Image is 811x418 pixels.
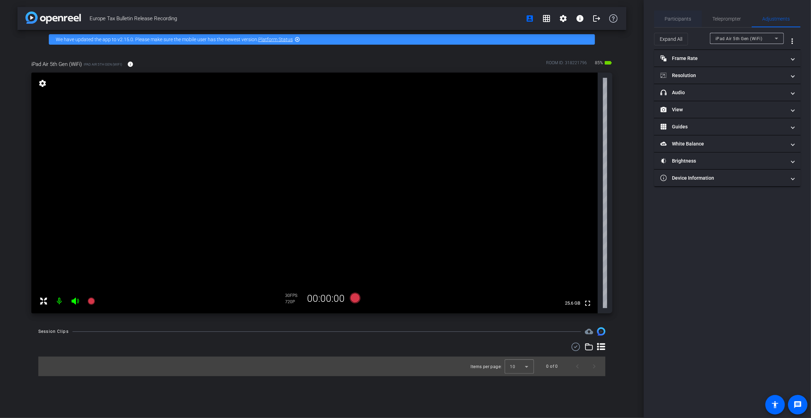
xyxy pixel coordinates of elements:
[794,401,802,409] mat-icon: message
[49,34,595,45] div: We have updated the app to v2.15.0. Please make sure the mobile user has the newest version.
[294,37,300,42] mat-icon: highlight_off
[542,14,551,23] mat-icon: grid_on
[654,33,688,45] button: Expand All
[258,37,293,42] a: Platform Status
[660,174,786,182] mat-panel-title: Device Information
[563,299,583,307] span: 25.6 GB
[546,60,587,70] div: ROOM ID: 318221796
[25,12,81,24] img: app-logo
[713,16,741,21] span: Teleprompter
[716,36,763,41] span: iPad Air 5th Gen (WiFi)
[303,293,350,305] div: 00:00:00
[665,16,691,21] span: Participants
[31,60,82,68] span: iPad Air 5th Gen (WiFi)
[90,12,521,25] span: Europe Tax Bulletin Release Recording
[285,299,303,305] div: 720P
[38,79,47,88] mat-icon: settings
[597,327,605,336] img: Session clips
[784,33,801,50] button: More Options for Adjustments Panel
[654,135,801,152] mat-expansion-panel-header: White Balance
[546,363,558,370] div: 0 of 0
[763,16,790,21] span: Adjustments
[654,118,801,135] mat-expansion-panel-header: Guides
[38,328,69,335] div: Session Clips
[660,89,786,96] mat-panel-title: Audio
[586,358,603,375] button: Next page
[654,152,801,169] mat-expansion-panel-header: Brightness
[84,62,122,67] span: iPad Air 5th Gen (WiFi)
[583,299,592,307] mat-icon: fullscreen
[569,358,586,375] button: Previous page
[585,327,593,336] mat-icon: cloud_upload
[290,293,298,298] span: FPS
[594,57,604,68] span: 85%
[559,14,567,23] mat-icon: settings
[788,37,796,45] mat-icon: more_vert
[654,50,801,67] mat-expansion-panel-header: Frame Rate
[285,293,303,298] div: 30
[127,61,133,67] mat-icon: info
[654,67,801,84] mat-expansion-panel-header: Resolution
[654,170,801,186] mat-expansion-panel-header: Device Information
[526,14,534,23] mat-icon: account_box
[660,106,786,113] mat-panel-title: View
[660,140,786,148] mat-panel-title: White Balance
[660,123,786,130] mat-panel-title: Guides
[660,157,786,165] mat-panel-title: Brightness
[585,327,593,336] span: Destinations for your clips
[576,14,584,23] mat-icon: info
[660,32,682,46] span: Expand All
[654,84,801,101] mat-expansion-panel-header: Audio
[592,14,601,23] mat-icon: logout
[471,363,502,370] div: Items per page:
[660,55,786,62] mat-panel-title: Frame Rate
[660,72,786,79] mat-panel-title: Resolution
[654,101,801,118] mat-expansion-panel-header: View
[771,401,779,409] mat-icon: accessibility
[604,59,612,67] mat-icon: battery_std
